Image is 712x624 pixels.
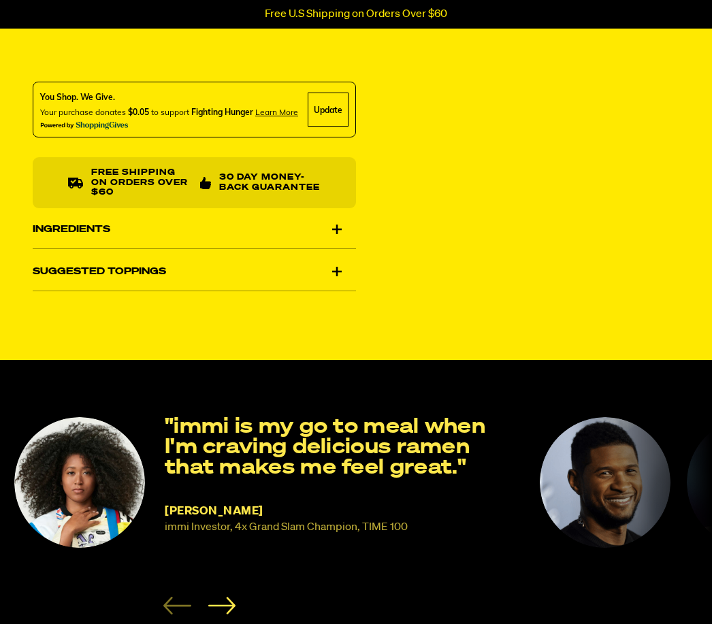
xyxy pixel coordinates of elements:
[40,108,126,118] span: Your purchase donates
[219,174,321,194] p: 30 Day Money-Back Guarantee
[14,418,523,615] li: 1 of 8
[14,418,145,548] img: Naomi Osaka
[191,108,253,118] span: Fighting Hunger
[540,418,670,548] img: Naomi Osaka
[40,93,298,105] div: You Shop. We Give.
[40,122,129,131] img: Powered By ShoppingGives
[308,94,349,128] div: Update Cause Button
[163,597,191,615] button: Previous slide
[91,169,189,199] p: Free shipping on orders over $60
[255,108,298,118] span: Learn more about donating
[128,108,149,118] span: $0.05
[33,212,356,250] div: Ingredients
[33,253,356,291] div: Suggested Toppings
[265,8,447,20] p: Free U.S Shipping on Orders Over $60
[7,561,147,617] iframe: Marketing Popup
[165,522,408,535] small: immi Investor, 4x Grand Slam Champion, TIME 100
[165,418,523,479] p: "immi is my go to meal when I'm craving delicious ramen that makes me feel great."
[208,597,236,615] button: Next slide
[165,506,263,518] span: [PERSON_NAME]
[151,108,189,118] span: to support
